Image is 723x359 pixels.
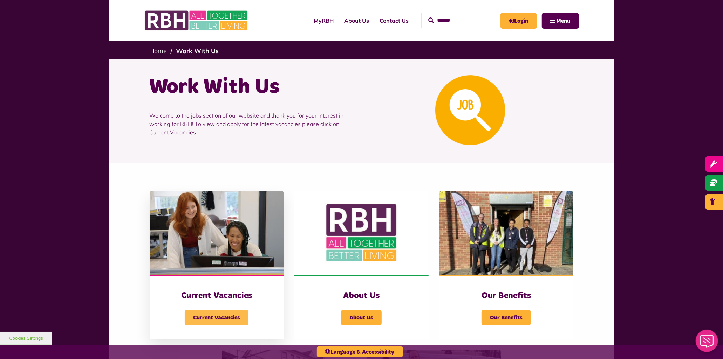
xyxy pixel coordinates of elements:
a: Our Benefits Our Benefits [439,191,573,339]
iframe: Netcall Web Assistant for live chat [691,328,723,359]
a: MyRBH [500,13,537,29]
h1: Work With Us [150,73,356,101]
span: About Us [341,310,382,325]
span: Menu [557,18,571,24]
a: Contact Us [375,11,414,30]
a: Home [150,47,167,55]
p: Welcome to the jobs section of our website and thank you for your interest in working for RBH! To... [150,101,356,147]
a: MyRBH [309,11,339,30]
h3: About Us [308,290,415,301]
span: Our Benefits [482,310,531,325]
img: RBH Logo Social Media 480X360 (1) [294,191,429,275]
h3: Current Vacancies [164,290,270,301]
button: Language & Accessibility [317,346,403,357]
a: Current Vacancies Current Vacancies [150,191,284,339]
span: Current Vacancies [185,310,248,325]
button: Navigation [542,13,579,29]
a: Work With Us [176,47,219,55]
h3: Our Benefits [453,290,559,301]
a: About Us [339,11,375,30]
img: Looking For A Job [435,75,505,145]
img: RBH [144,7,250,34]
img: IMG 1470 [150,191,284,275]
a: About Us About Us [294,191,429,339]
img: Dropinfreehold2 [439,191,573,275]
input: Search [429,13,493,28]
